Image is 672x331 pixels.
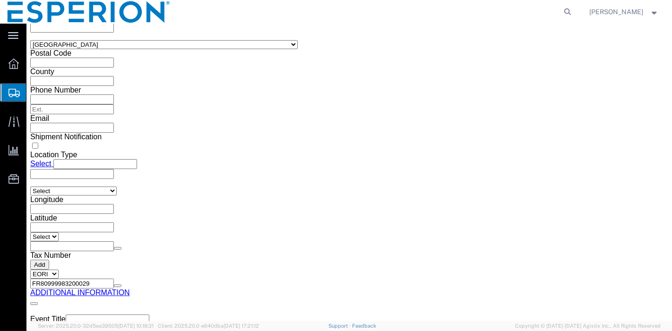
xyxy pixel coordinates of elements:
span: Alexandra Breaux [590,7,644,17]
a: Feedback [352,323,376,329]
span: [DATE] 17:21:12 [224,323,259,329]
button: [PERSON_NAME] [589,6,659,17]
a: Support [328,323,352,329]
span: Server: 2025.20.0-32d5ea39505 [38,323,154,329]
iframe: FS Legacy Container [26,24,672,321]
span: Client: 2025.20.0-e640dba [158,323,259,329]
span: Copyright © [DATE]-[DATE] Agistix Inc., All Rights Reserved [515,322,661,330]
span: [DATE] 10:18:31 [118,323,154,329]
